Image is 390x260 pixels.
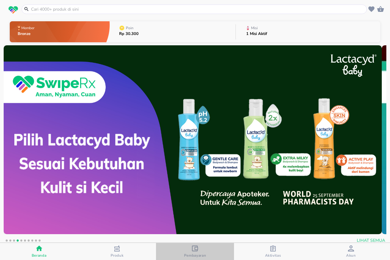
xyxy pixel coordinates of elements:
[357,237,385,244] span: Lihat Semua
[126,26,133,30] p: Poin
[18,32,36,36] p: Bronze
[30,6,365,12] input: Cari 4000+ produk di sini
[251,26,258,30] p: Misi
[7,238,13,244] button: 2
[15,238,21,244] button: 4
[184,253,206,258] span: Pembayaran
[354,235,386,246] button: Lihat Semua
[4,238,10,244] button: 1
[37,238,43,244] button: 10
[26,238,32,244] button: 7
[21,26,34,30] p: Member
[346,253,356,258] span: Akun
[18,238,24,244] button: 5
[156,243,234,260] button: Pembayaran
[4,45,382,234] img: 762df2d0-1c57-4a48-bdc4-bee17debecfe.jpeg
[33,238,39,244] button: 9
[110,20,236,44] button: PoinRp 30.300
[22,238,28,244] button: 6
[234,243,312,260] button: Aktivitas
[312,243,390,260] button: Akun
[10,20,110,44] button: MemberBronze
[9,6,18,14] img: logo_swiperx_s.bd005f3b.svg
[11,238,17,244] button: 3
[246,32,267,36] p: 1 Misi Aktif
[119,32,139,36] p: Rp 30.300
[111,253,124,258] span: Produk
[32,253,47,258] span: Beranda
[78,243,156,260] button: Produk
[29,238,35,244] button: 8
[236,20,380,44] button: Misi1 Misi Aktif
[265,253,281,258] span: Aktivitas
